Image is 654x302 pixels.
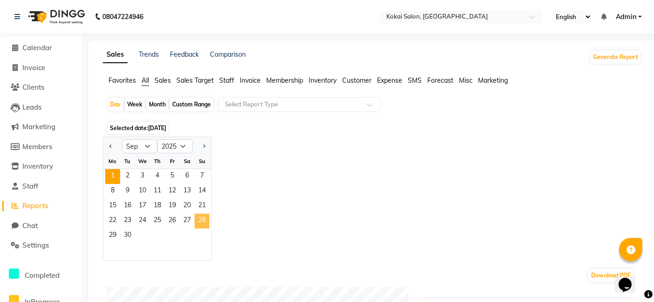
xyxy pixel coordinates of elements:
span: 25 [150,214,165,229]
div: Wednesday, September 24, 2025 [135,214,150,229]
span: Invoice [240,76,261,85]
div: Mo [105,154,120,169]
div: Week [125,98,145,111]
div: Tuesday, September 9, 2025 [120,184,135,199]
span: 12 [165,184,180,199]
span: 14 [195,184,209,199]
a: Feedback [170,50,199,59]
select: Select year [157,139,193,153]
span: SMS [408,76,422,85]
span: 9 [120,184,135,199]
span: Staff [22,182,38,190]
span: Inventory [22,162,53,171]
span: Expense [377,76,402,85]
div: Saturday, September 20, 2025 [180,199,195,214]
a: Staff [2,181,79,192]
b: 08047224946 [102,4,143,30]
span: 29 [105,229,120,243]
div: Saturday, September 13, 2025 [180,184,195,199]
span: Misc [459,76,472,85]
div: Month [147,98,168,111]
span: 11 [150,184,165,199]
span: Leads [22,103,41,112]
div: Th [150,154,165,169]
iframe: chat widget [615,265,645,293]
span: Membership [266,76,303,85]
button: Next month [200,139,208,154]
span: Invoice [22,63,45,72]
div: Monday, September 22, 2025 [105,214,120,229]
div: Tu [120,154,135,169]
span: Clients [22,83,44,92]
a: Settings [2,240,79,251]
span: Favorites [108,76,136,85]
div: Day [108,98,123,111]
div: Sa [180,154,195,169]
div: Tuesday, September 23, 2025 [120,214,135,229]
span: 2 [120,169,135,184]
span: 26 [165,214,180,229]
div: Tuesday, September 30, 2025 [120,229,135,243]
span: 4 [150,169,165,184]
span: Calendar [22,43,52,52]
div: Friday, September 19, 2025 [165,199,180,214]
a: Marketing [2,122,79,132]
span: 24 [135,214,150,229]
a: Inventory [2,161,79,172]
div: We [135,154,150,169]
div: Sunday, September 14, 2025 [195,184,209,199]
span: Admin [616,12,636,22]
div: Saturday, September 6, 2025 [180,169,195,184]
div: Thursday, September 11, 2025 [150,184,165,199]
span: Forecast [427,76,453,85]
div: Wednesday, September 3, 2025 [135,169,150,184]
div: Monday, September 15, 2025 [105,199,120,214]
button: Download PDF [589,269,633,282]
span: 20 [180,199,195,214]
a: Calendar [2,43,79,53]
select: Select month [122,139,157,153]
span: [DATE] [148,125,166,131]
div: Monday, September 29, 2025 [105,229,120,243]
div: Sunday, September 21, 2025 [195,199,209,214]
div: Tuesday, September 16, 2025 [120,199,135,214]
span: 16 [120,199,135,214]
span: 8 [105,184,120,199]
a: Reports [2,201,79,211]
span: 1 [105,169,120,184]
div: Sunday, September 28, 2025 [195,214,209,229]
span: 10 [135,184,150,199]
span: 6 [180,169,195,184]
span: Settings [22,241,49,249]
span: Members [22,142,52,151]
div: Friday, September 26, 2025 [165,214,180,229]
div: Thursday, September 18, 2025 [150,199,165,214]
div: Thursday, September 25, 2025 [150,214,165,229]
span: 23 [120,214,135,229]
span: Selected date: [108,122,169,134]
span: Chat [22,221,38,230]
a: Trends [139,50,159,59]
span: Completed [25,271,60,280]
span: 30 [120,229,135,243]
span: 17 [135,199,150,214]
span: 5 [165,169,180,184]
div: Custom Range [170,98,213,111]
span: All [142,76,149,85]
span: Customer [342,76,371,85]
a: Leads [2,102,79,113]
div: Sunday, September 7, 2025 [195,169,209,184]
span: 21 [195,199,209,214]
span: 7 [195,169,209,184]
a: Comparison [210,50,246,59]
span: 27 [180,214,195,229]
span: 15 [105,199,120,214]
a: Invoice [2,63,79,73]
span: 18 [150,199,165,214]
span: Marketing [22,122,55,131]
span: Inventory [309,76,337,85]
a: Sales [103,46,128,63]
div: Tuesday, September 2, 2025 [120,169,135,184]
button: Generate Report [591,51,641,64]
a: Members [2,142,79,152]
